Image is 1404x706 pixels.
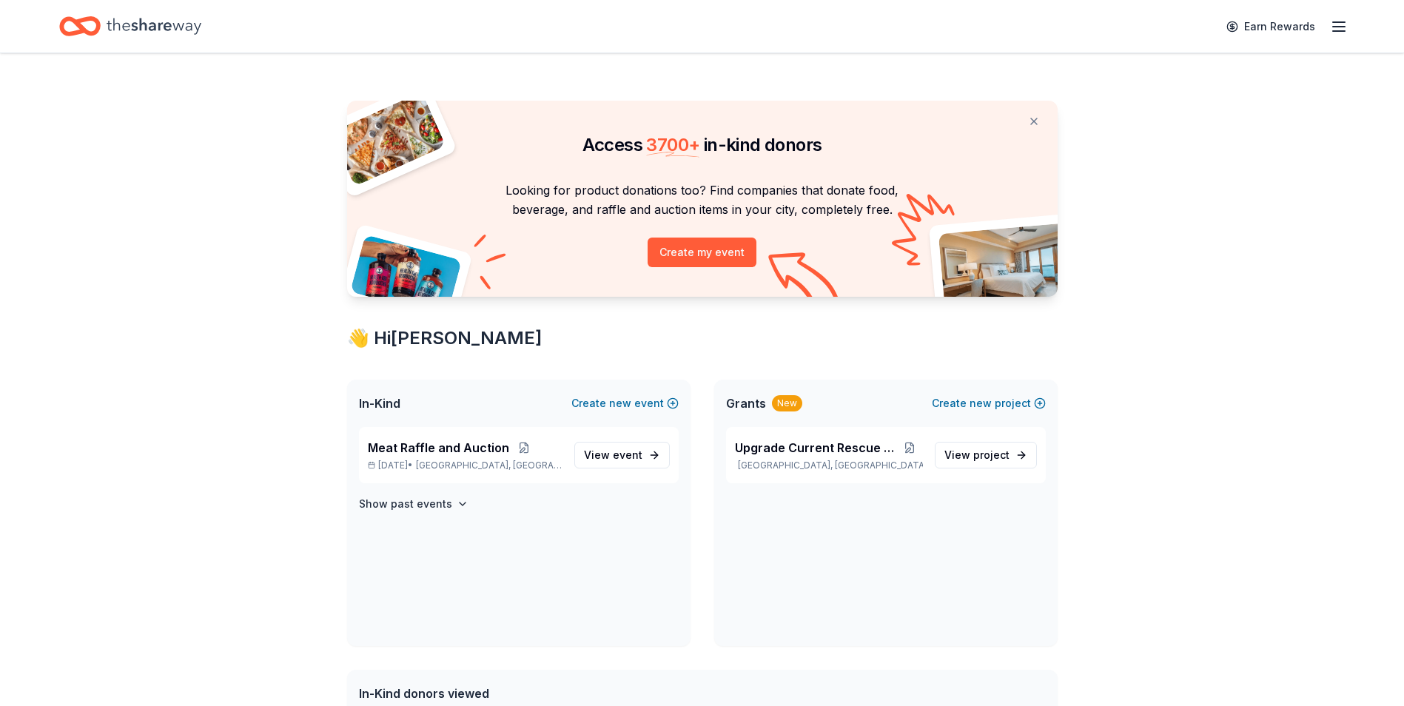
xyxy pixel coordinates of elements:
span: Grants [726,394,766,412]
button: Create my event [648,238,756,267]
span: In-Kind [359,394,400,412]
span: 3700 + [646,134,699,155]
img: Pizza [330,92,446,186]
span: new [609,394,631,412]
button: Createnewproject [932,394,1046,412]
span: [GEOGRAPHIC_DATA], [GEOGRAPHIC_DATA] [416,460,562,471]
h4: Show past events [359,495,452,513]
a: Earn Rewards [1217,13,1324,40]
span: new [970,394,992,412]
div: 👋 Hi [PERSON_NAME] [347,326,1058,350]
a: Home [59,9,201,44]
img: Curvy arrow [768,252,842,308]
div: New [772,395,802,411]
button: Createnewevent [571,394,679,412]
a: View event [574,442,670,468]
button: Show past events [359,495,468,513]
span: Access in-kind donors [582,134,822,155]
span: project [973,448,1010,461]
a: View project [935,442,1037,468]
p: Looking for product donations too? Find companies that donate food, beverage, and raffle and auct... [365,181,1040,220]
div: In-Kind donors viewed [359,685,692,702]
span: View [584,446,642,464]
span: event [613,448,642,461]
p: [DATE] • [368,460,562,471]
span: Upgrade Current Rescue Toosl [735,439,896,457]
span: View [944,446,1010,464]
span: Meat Raffle and Auction [368,439,509,457]
p: [GEOGRAPHIC_DATA], [GEOGRAPHIC_DATA] [735,460,923,471]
